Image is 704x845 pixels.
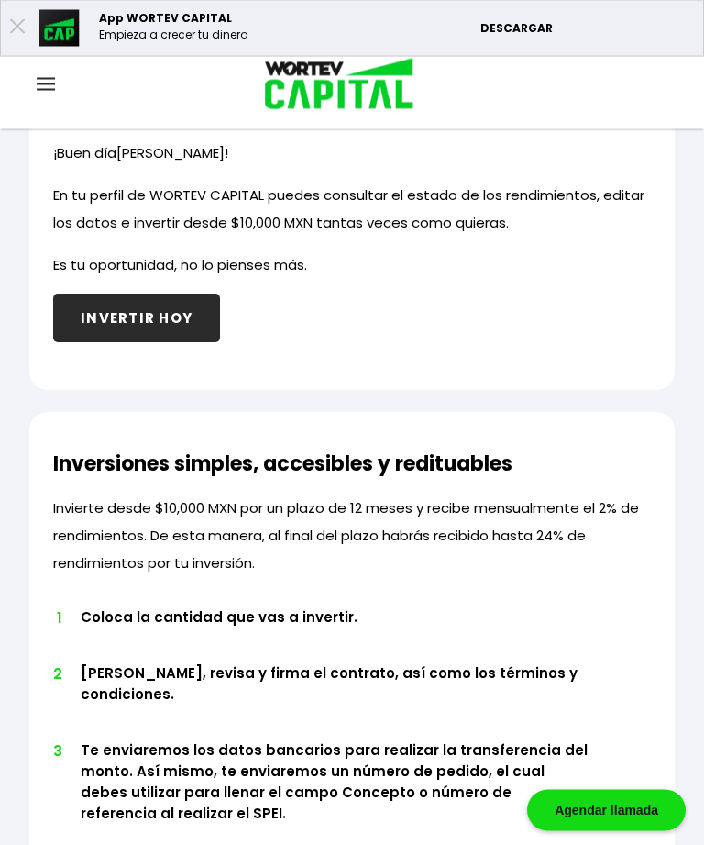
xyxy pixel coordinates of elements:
[53,295,220,343] button: INVERTIR HOY
[53,449,512,481] h2: Inversiones simples, accesibles y redituables
[480,20,694,37] p: DESCARGAR
[53,252,307,280] p: Es tu oportunidad, no lo pienses más.
[53,183,651,238] p: En tu perfil de WORTEV CAPITAL puedes consultar el estado de los rendimientos, editar los datos e...
[37,78,55,91] img: hamburguer-menu2
[53,140,228,168] p: ¡Buen día !
[53,495,651,578] p: Invierte desde $10,000 MXN por un plazo de 12 meses y recibe mensualmente el 2% de rendimientos. ...
[81,663,591,740] li: [PERSON_NAME], revisa y firma el contrato, así como los términos y condiciones.
[39,10,81,47] img: appicon
[81,607,591,663] li: Coloca la cantidad que vas a invertir.
[53,663,62,686] span: 2
[53,607,62,630] span: 1
[53,740,62,763] span: 3
[116,144,225,163] span: [PERSON_NAME]
[527,790,686,831] div: Agendar llamada
[99,10,247,27] p: App WORTEV CAPITAL
[246,56,421,116] img: logo_wortev_capital
[99,27,247,43] p: Empieza a crecer tu dinero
